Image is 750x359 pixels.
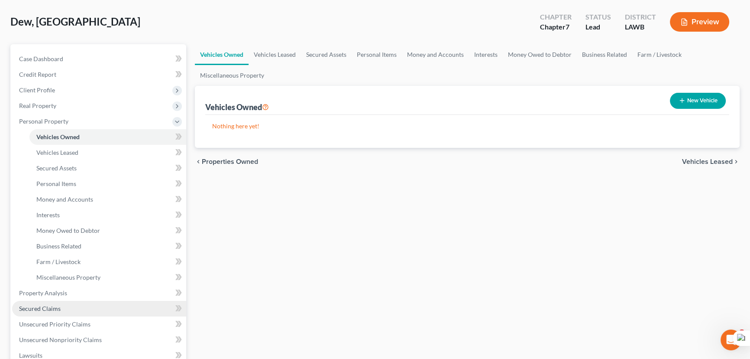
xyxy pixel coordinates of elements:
[36,164,77,172] span: Secured Assets
[19,86,55,94] span: Client Profile
[625,22,656,32] div: LAWB
[12,332,186,348] a: Unsecured Nonpriority Claims
[195,65,269,86] a: Miscellaneous Property
[19,117,68,125] span: Personal Property
[585,12,611,22] div: Status
[36,274,100,281] span: Miscellaneous Property
[721,330,741,350] iframe: Intercom live chat
[585,22,611,32] div: Lead
[733,158,740,165] i: chevron_right
[29,238,186,254] a: Business Related
[29,160,186,176] a: Secured Assets
[195,158,258,165] button: chevron_left Properties Owned
[19,352,42,359] span: Lawsuits
[36,227,100,234] span: Money Owed to Debtor
[12,285,186,301] a: Property Analysis
[195,44,249,65] a: Vehicles Owned
[212,122,722,131] p: Nothing here yet!
[682,158,740,165] button: Vehicles Leased chevron_right
[29,192,186,207] a: Money and Accounts
[36,211,60,219] span: Interests
[503,44,577,65] a: Money Owed to Debtor
[19,102,56,109] span: Real Property
[632,44,687,65] a: Farm / Livestock
[301,44,352,65] a: Secured Assets
[19,320,91,328] span: Unsecured Priority Claims
[12,51,186,67] a: Case Dashboard
[738,330,745,336] span: 3
[29,176,186,192] a: Personal Items
[29,223,186,238] a: Money Owed to Debtor
[577,44,632,65] a: Business Related
[249,44,301,65] a: Vehicles Leased
[19,71,56,78] span: Credit Report
[202,158,258,165] span: Properties Owned
[36,149,78,156] span: Vehicles Leased
[402,44,469,65] a: Money and Accounts
[19,55,63,62] span: Case Dashboard
[29,207,186,223] a: Interests
[29,270,186,285] a: Miscellaneous Property
[540,12,572,22] div: Chapter
[10,15,140,28] span: Dew, [GEOGRAPHIC_DATA]
[12,67,186,82] a: Credit Report
[36,258,81,265] span: Farm / Livestock
[12,317,186,332] a: Unsecured Priority Claims
[36,242,81,250] span: Business Related
[29,145,186,160] a: Vehicles Leased
[566,23,569,31] span: 7
[469,44,503,65] a: Interests
[36,196,93,203] span: Money and Accounts
[205,102,269,112] div: Vehicles Owned
[19,289,67,297] span: Property Analysis
[670,93,726,109] button: New Vehicle
[682,158,733,165] span: Vehicles Leased
[670,12,729,32] button: Preview
[29,254,186,270] a: Farm / Livestock
[36,133,80,140] span: Vehicles Owned
[195,158,202,165] i: chevron_left
[12,301,186,317] a: Secured Claims
[29,129,186,145] a: Vehicles Owned
[352,44,402,65] a: Personal Items
[19,305,61,312] span: Secured Claims
[625,12,656,22] div: District
[36,180,76,187] span: Personal Items
[19,336,102,343] span: Unsecured Nonpriority Claims
[540,22,572,32] div: Chapter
